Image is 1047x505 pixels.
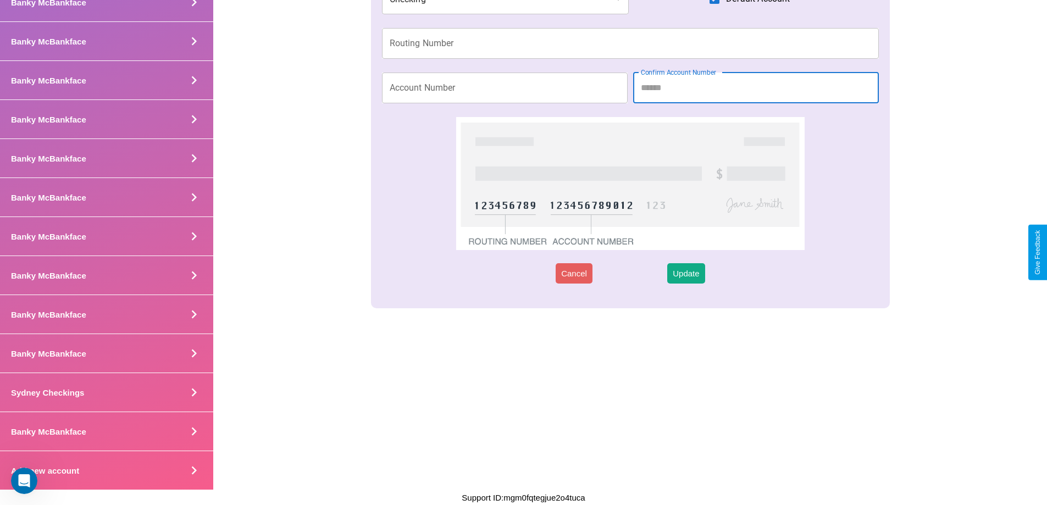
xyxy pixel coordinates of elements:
[556,263,592,284] button: Cancel
[456,117,804,250] img: check
[11,115,86,124] h4: Banky McBankface
[11,232,86,241] h4: Banky McBankface
[11,37,86,46] h4: Banky McBankface
[11,76,86,85] h4: Banky McBankface
[11,468,37,494] iframe: Intercom live chat
[11,193,86,202] h4: Banky McBankface
[11,388,84,397] h4: Sydney Checkings
[11,271,86,280] h4: Banky McBankface
[11,349,86,358] h4: Banky McBankface
[641,68,716,77] label: Confirm Account Number
[11,466,79,475] h4: Add new account
[462,490,585,505] p: Support ID: mgm0fqtegjue2o4tuca
[11,154,86,163] h4: Banky McBankface
[1034,230,1042,275] div: Give Feedback
[11,310,86,319] h4: Banky McBankface
[667,263,705,284] button: Update
[11,427,86,436] h4: Banky McBankface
